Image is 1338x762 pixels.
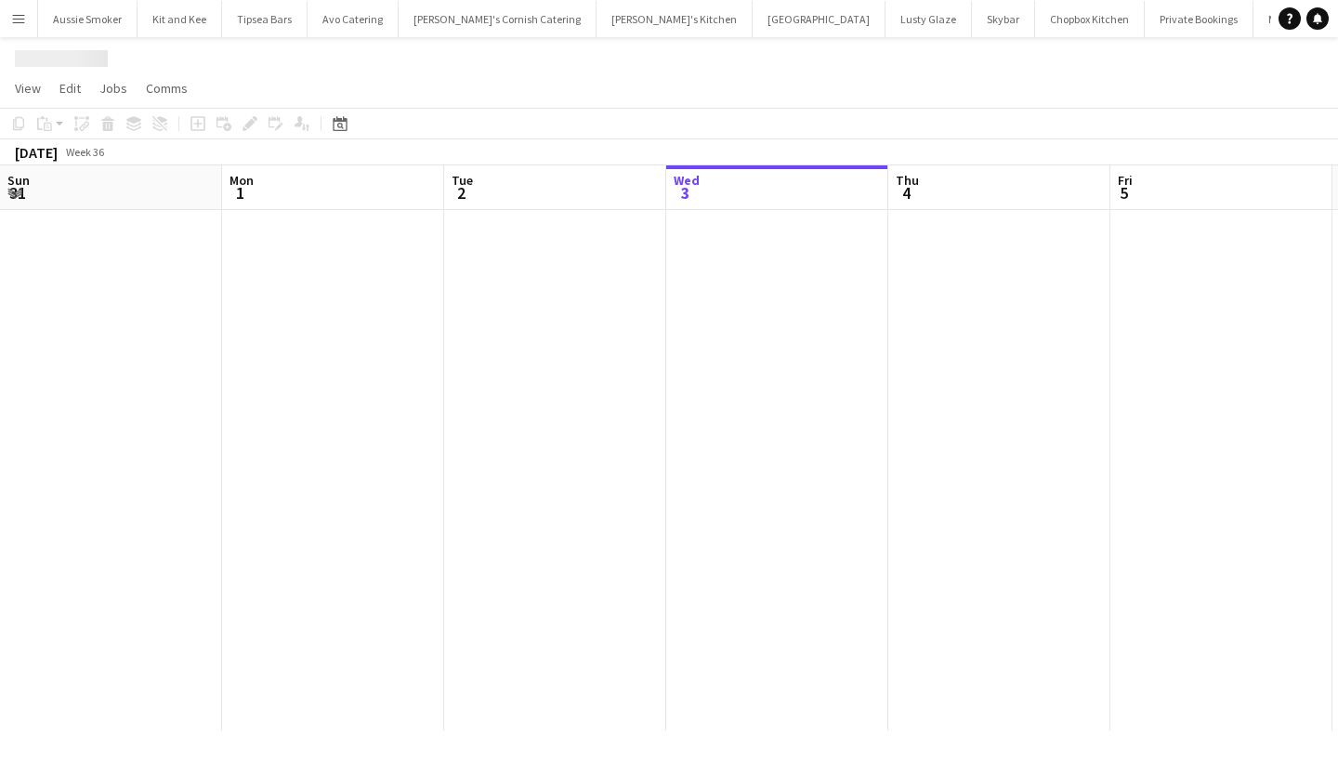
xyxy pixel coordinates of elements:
[972,1,1035,37] button: Skybar
[308,1,399,37] button: Avo Catering
[1145,1,1253,37] button: Private Bookings
[1035,1,1145,37] button: Chopbox Kitchen
[52,76,88,100] a: Edit
[896,172,919,189] span: Thu
[138,1,222,37] button: Kit and Kee
[227,182,254,204] span: 1
[92,76,135,100] a: Jobs
[671,182,700,204] span: 3
[449,182,473,204] span: 2
[230,172,254,189] span: Mon
[99,80,127,97] span: Jobs
[1115,182,1133,204] span: 5
[15,143,58,162] div: [DATE]
[452,172,473,189] span: Tue
[59,80,81,97] span: Edit
[7,172,30,189] span: Sun
[61,145,108,159] span: Week 36
[146,80,188,97] span: Comms
[399,1,597,37] button: [PERSON_NAME]'s Cornish Catering
[885,1,972,37] button: Lusty Glaze
[5,182,30,204] span: 31
[222,1,308,37] button: Tipsea Bars
[674,172,700,189] span: Wed
[38,1,138,37] button: Aussie Smoker
[7,76,48,100] a: View
[597,1,753,37] button: [PERSON_NAME]'s Kitchen
[15,80,41,97] span: View
[753,1,885,37] button: [GEOGRAPHIC_DATA]
[893,182,919,204] span: 4
[138,76,195,100] a: Comms
[1118,172,1133,189] span: Fri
